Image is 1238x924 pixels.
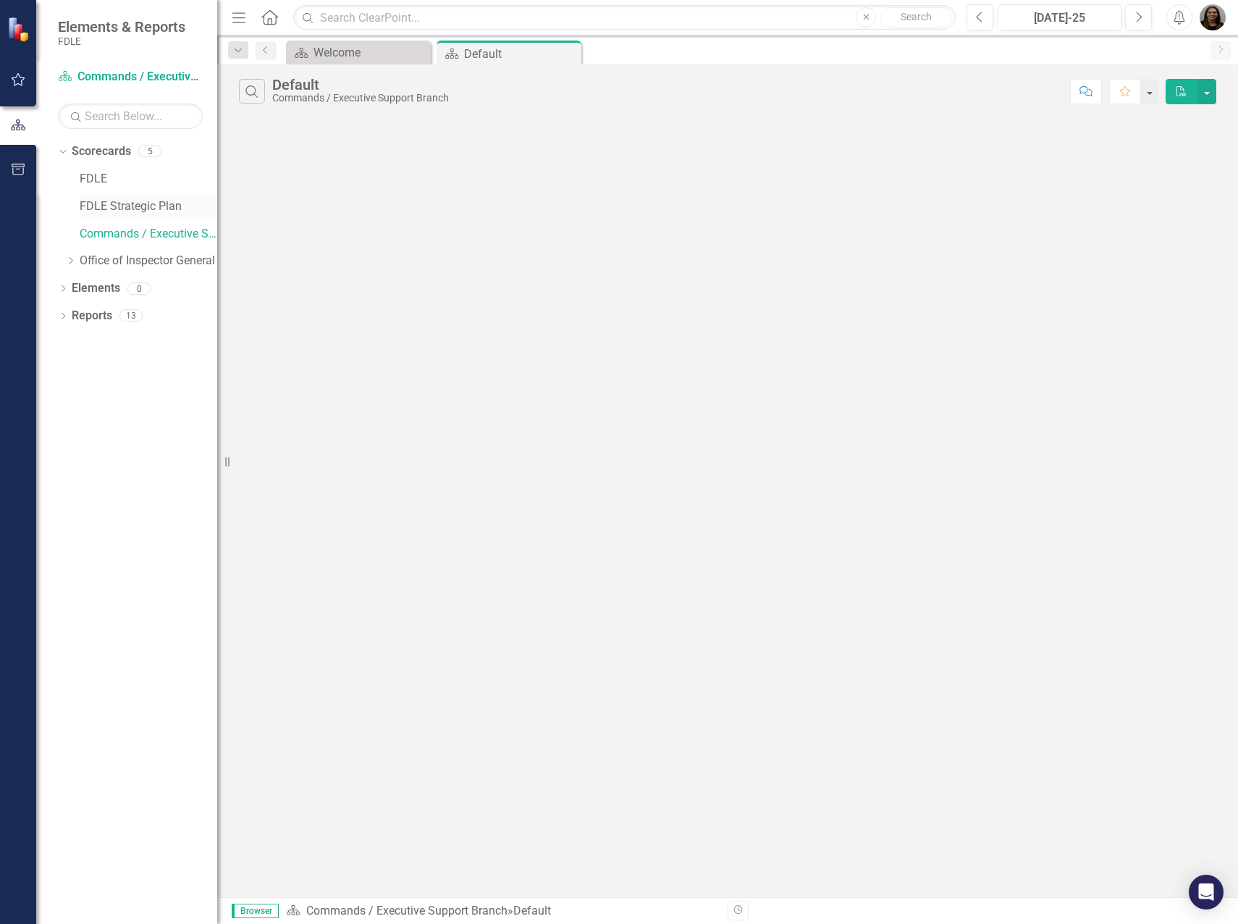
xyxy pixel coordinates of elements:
div: Open Intercom Messenger [1189,875,1224,910]
img: Morgan Miller [1200,4,1226,30]
div: [DATE]-25 [1003,9,1116,27]
span: Browser [232,904,279,918]
a: FDLE [80,171,217,188]
div: Default [272,77,449,93]
input: Search ClearPoint... [293,5,956,30]
a: FDLE Strategic Plan [80,198,217,215]
button: Search [880,7,952,28]
img: ClearPoint Strategy [7,17,33,42]
a: Commands / Executive Support Branch [80,226,217,243]
div: 13 [119,310,143,322]
a: Office of Inspector General [80,253,217,269]
div: 5 [138,146,161,158]
a: Reports [72,308,112,324]
button: [DATE]-25 [998,4,1121,30]
div: Default [464,45,578,63]
a: Commands / Executive Support Branch [58,69,203,85]
div: 0 [127,282,151,295]
a: Scorecards [72,143,131,160]
div: Commands / Executive Support Branch [272,93,449,104]
a: Commands / Executive Support Branch [306,904,508,917]
div: » [286,903,717,920]
span: Elements & Reports [58,18,185,35]
small: FDLE [58,35,185,47]
a: Welcome [290,43,427,62]
span: Search [901,11,932,22]
div: Default [513,904,551,917]
a: Elements [72,280,120,297]
input: Search Below... [58,104,203,129]
div: Welcome [313,43,427,62]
